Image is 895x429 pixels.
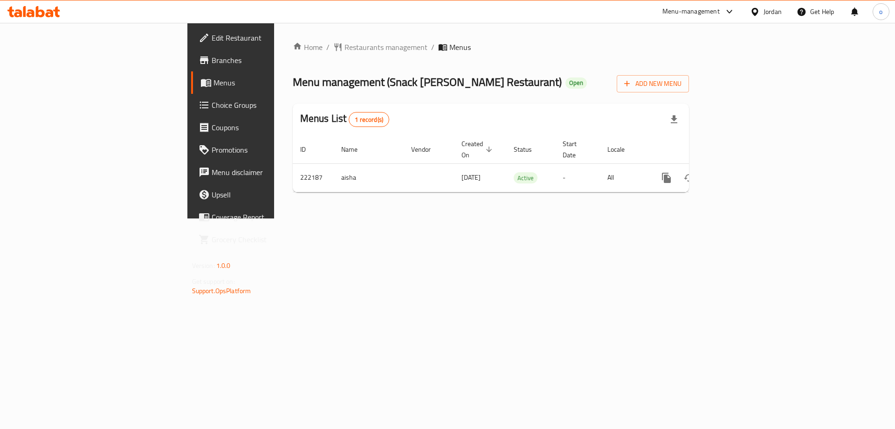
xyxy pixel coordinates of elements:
[212,32,330,43] span: Edit Restaurant
[212,167,330,178] span: Menu disclaimer
[191,183,337,206] a: Upsell
[293,71,562,92] span: Menu management ( Snack [PERSON_NAME] Restaurant )
[600,163,648,192] td: All
[563,138,589,161] span: Start Date
[555,163,600,192] td: -
[617,75,689,92] button: Add New Menu
[191,139,337,161] a: Promotions
[212,234,330,245] span: Grocery Checklist
[662,6,720,17] div: Menu-management
[514,173,537,183] span: Active
[514,144,544,155] span: Status
[192,260,215,272] span: Version:
[461,138,495,161] span: Created On
[349,115,389,124] span: 1 record(s)
[349,112,389,127] div: Total records count
[212,189,330,200] span: Upsell
[191,71,337,94] a: Menus
[212,99,330,111] span: Choice Groups
[191,49,337,71] a: Branches
[191,206,337,228] a: Coverage Report
[648,135,752,164] th: Actions
[213,77,330,88] span: Menus
[678,167,700,189] button: Change Status
[565,77,587,89] div: Open
[461,171,481,183] span: [DATE]
[565,79,587,87] span: Open
[191,116,337,139] a: Coupons
[411,144,443,155] span: Vendor
[655,167,678,189] button: more
[191,94,337,116] a: Choice Groups
[449,42,471,53] span: Menus
[192,285,251,297] a: Support.OpsPlatform
[514,172,537,183] div: Active
[191,228,337,251] a: Grocery Checklist
[212,211,330,223] span: Coverage Report
[293,135,752,192] table: enhanced table
[212,122,330,133] span: Coupons
[191,27,337,49] a: Edit Restaurant
[607,144,637,155] span: Locale
[212,55,330,66] span: Branches
[663,108,685,131] div: Export file
[341,144,370,155] span: Name
[192,275,235,288] span: Get support on:
[300,112,389,127] h2: Menus List
[344,42,427,53] span: Restaurants management
[431,42,434,53] li: /
[764,7,782,17] div: Jordan
[293,42,689,53] nav: breadcrumb
[191,161,337,183] a: Menu disclaimer
[212,144,330,155] span: Promotions
[334,163,404,192] td: aisha
[216,260,231,272] span: 1.0.0
[333,42,427,53] a: Restaurants management
[624,78,682,90] span: Add New Menu
[300,144,318,155] span: ID
[879,7,882,17] span: o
